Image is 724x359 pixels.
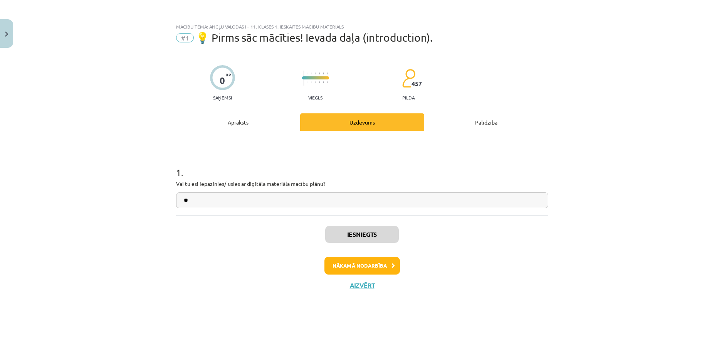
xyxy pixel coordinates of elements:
p: Vai tu esi iepazinies/-usies ar digitāla materiāla macību plānu? [176,180,548,188]
img: icon-short-line-57e1e144782c952c97e751825c79c345078a6d821885a25fce030b3d8c18986b.svg [319,72,320,74]
p: pilda [402,95,415,100]
div: Palīdzība [424,113,548,131]
p: Saņemsi [210,95,235,100]
img: icon-short-line-57e1e144782c952c97e751825c79c345078a6d821885a25fce030b3d8c18986b.svg [327,72,328,74]
img: icon-short-line-57e1e144782c952c97e751825c79c345078a6d821885a25fce030b3d8c18986b.svg [323,81,324,83]
img: icon-short-line-57e1e144782c952c97e751825c79c345078a6d821885a25fce030b3d8c18986b.svg [315,72,316,74]
img: icon-short-line-57e1e144782c952c97e751825c79c345078a6d821885a25fce030b3d8c18986b.svg [327,81,328,83]
img: icon-short-line-57e1e144782c952c97e751825c79c345078a6d821885a25fce030b3d8c18986b.svg [323,72,324,74]
p: Viegls [308,95,323,100]
img: icon-close-lesson-0947bae3869378f0d4975bcd49f059093ad1ed9edebbc8119c70593378902aed.svg [5,32,8,37]
div: Mācību tēma: Angļu valodas i - 11. klases 1. ieskaites mācību materiāls [176,24,548,29]
span: 457 [412,80,422,87]
span: #1 [176,33,194,42]
img: icon-short-line-57e1e144782c952c97e751825c79c345078a6d821885a25fce030b3d8c18986b.svg [311,81,312,83]
button: Nākamā nodarbība [324,257,400,275]
img: icon-short-line-57e1e144782c952c97e751825c79c345078a6d821885a25fce030b3d8c18986b.svg [311,72,312,74]
img: icon-short-line-57e1e144782c952c97e751825c79c345078a6d821885a25fce030b3d8c18986b.svg [319,81,320,83]
span: XP [226,72,231,77]
button: Iesniegts [325,226,399,243]
div: Uzdevums [300,113,424,131]
img: students-c634bb4e5e11cddfef0936a35e636f08e4e9abd3cc4e673bd6f9a4125e45ecb1.svg [402,69,415,88]
img: icon-short-line-57e1e144782c952c97e751825c79c345078a6d821885a25fce030b3d8c18986b.svg [315,81,316,83]
button: Aizvērt [348,281,377,289]
span: 💡 Pirms sāc mācīties! Ievada daļa (introduction). [196,31,433,44]
h1: 1 . [176,153,548,177]
div: 0 [220,75,225,86]
div: Apraksts [176,113,300,131]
